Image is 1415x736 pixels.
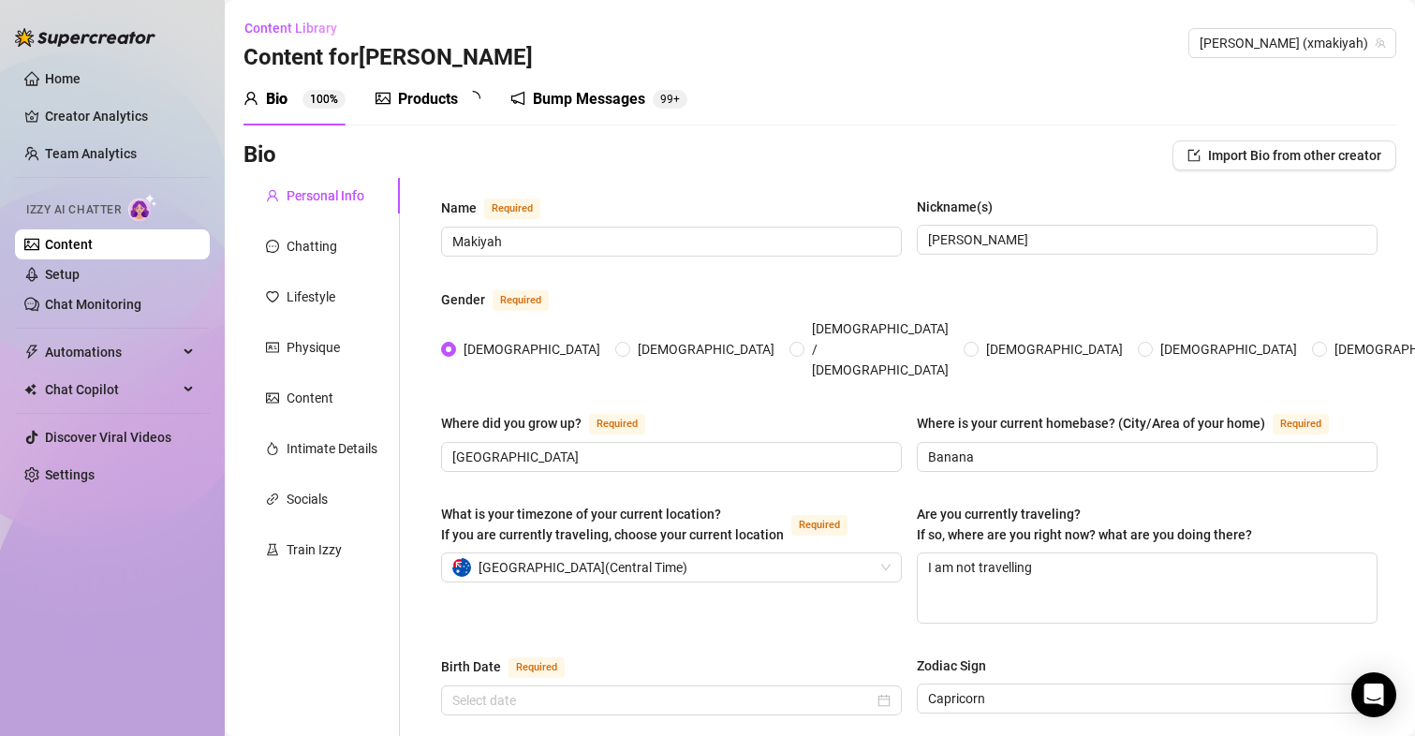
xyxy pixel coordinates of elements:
button: Import Bio from other creator [1172,140,1396,170]
span: notification [510,91,525,106]
div: Lifestyle [287,287,335,307]
a: Settings [45,467,95,482]
span: thunderbolt [24,345,39,360]
div: Where did you grow up? [441,413,582,434]
sup: 100% [302,90,346,109]
span: maki (xmakiyah) [1200,29,1385,57]
div: Products [398,88,458,110]
input: Where is your current homebase? (City/Area of your home) [928,447,1363,467]
span: idcard [266,341,279,354]
div: Name [441,198,477,218]
span: experiment [266,543,279,556]
textarea: I am not travelling [918,553,1377,623]
span: team [1375,37,1386,49]
a: Content [45,237,93,252]
div: Physique [287,337,340,358]
img: au [452,558,471,577]
span: link [266,493,279,506]
div: Content [287,388,333,408]
span: import [1187,149,1201,162]
div: Chatting [287,236,337,257]
button: Content Library [243,13,352,43]
span: [GEOGRAPHIC_DATA] ( Central Time ) [479,553,687,581]
div: Open Intercom Messenger [1351,672,1396,717]
span: Content Library [244,21,337,36]
label: Nickname(s) [917,197,1006,217]
a: Team Analytics [45,146,137,161]
input: Name [452,231,887,252]
span: Required [1273,414,1329,434]
h3: Content for [PERSON_NAME] [243,43,533,73]
span: [DEMOGRAPHIC_DATA] [1153,339,1304,360]
img: logo-BBDzfeDw.svg [15,28,155,47]
input: Nickname(s) [928,229,1363,250]
a: Discover Viral Videos [45,430,171,445]
span: picture [376,91,391,106]
span: [DEMOGRAPHIC_DATA] [456,339,608,360]
div: Zodiac Sign [917,655,986,676]
input: Birth Date [452,690,874,711]
span: loading [464,89,482,108]
span: Import Bio from other creator [1208,148,1381,163]
span: Required [484,199,540,219]
span: Capricorn [928,684,1366,713]
div: Intimate Details [287,438,377,459]
span: user [243,91,258,106]
span: What is your timezone of your current location? If you are currently traveling, choose your curre... [441,507,784,542]
span: picture [266,391,279,405]
span: fire [266,442,279,455]
h3: Bio [243,140,276,170]
span: message [266,240,279,253]
label: Name [441,197,561,219]
sup: 100 [653,90,687,109]
div: Bump Messages [533,88,645,110]
div: Where is your current homebase? (City/Area of your home) [917,413,1265,434]
a: Setup [45,267,80,282]
div: Birth Date [441,656,501,677]
div: Gender [441,289,485,310]
a: Creator Analytics [45,101,195,131]
div: Bio [266,88,287,110]
span: user [266,189,279,202]
div: Nickname(s) [917,197,993,217]
img: Chat Copilot [24,383,37,396]
a: Chat Monitoring [45,297,141,312]
span: heart [266,290,279,303]
div: Socials [287,489,328,509]
label: Where is your current homebase? (City/Area of your home) [917,412,1349,434]
span: Izzy AI Chatter [26,201,121,219]
a: Home [45,71,81,86]
span: Required [493,290,549,311]
label: Birth Date [441,655,585,678]
label: Where did you grow up? [441,412,666,434]
span: Chat Copilot [45,375,178,405]
span: Are you currently traveling? If so, where are you right now? what are you doing there? [917,507,1252,542]
div: Train Izzy [287,539,342,560]
span: [DEMOGRAPHIC_DATA] / [DEMOGRAPHIC_DATA] [804,318,956,380]
span: Required [791,515,848,536]
label: Gender [441,288,569,311]
span: Required [589,414,645,434]
div: Personal Info [287,185,364,206]
input: Where did you grow up? [452,447,887,467]
img: AI Chatter [128,194,157,221]
span: Automations [45,337,178,367]
span: [DEMOGRAPHIC_DATA] [630,339,782,360]
span: [DEMOGRAPHIC_DATA] [979,339,1130,360]
label: Zodiac Sign [917,655,999,676]
span: Required [509,657,565,678]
